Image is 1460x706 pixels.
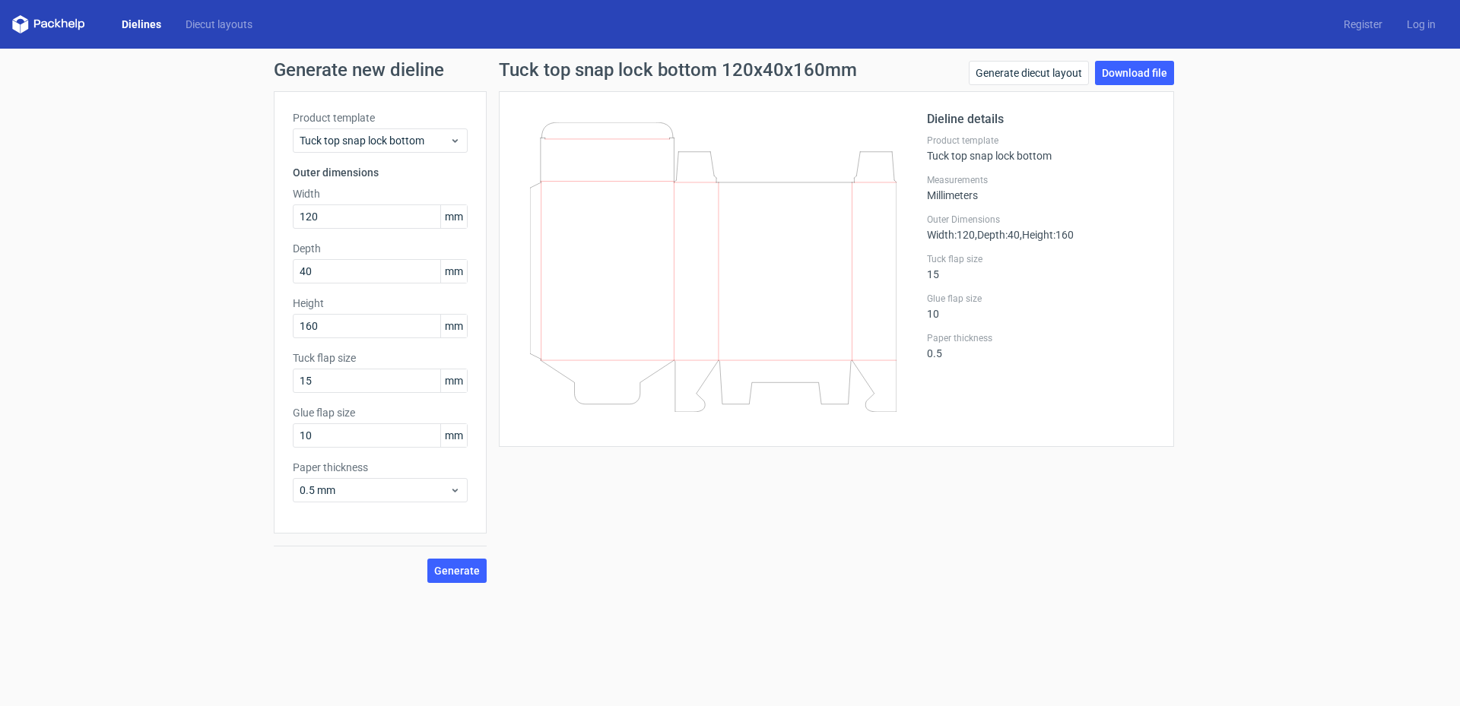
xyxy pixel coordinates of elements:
h1: Generate new dieline [274,61,1186,79]
label: Glue flap size [927,293,1155,305]
span: mm [440,369,467,392]
h3: Outer dimensions [293,165,468,180]
span: Width : 120 [927,229,975,241]
label: Product template [293,110,468,125]
span: 0.5 mm [300,483,449,498]
div: 15 [927,253,1155,280]
div: Tuck top snap lock bottom [927,135,1155,162]
span: mm [440,260,467,283]
label: Paper thickness [293,460,468,475]
label: Tuck flap size [293,350,468,366]
h2: Dieline details [927,110,1155,128]
span: , Depth : 40 [975,229,1020,241]
label: Product template [927,135,1155,147]
label: Height [293,296,468,311]
label: Depth [293,241,468,256]
span: mm [440,205,467,228]
a: Dielines [109,17,173,32]
label: Measurements [927,174,1155,186]
a: Download file [1095,61,1174,85]
div: 10 [927,293,1155,320]
span: mm [440,315,467,337]
div: Millimeters [927,174,1155,201]
label: Tuck flap size [927,253,1155,265]
a: Register [1331,17,1395,32]
a: Log in [1395,17,1448,32]
label: Width [293,186,468,201]
span: , Height : 160 [1020,229,1074,241]
a: Generate diecut layout [969,61,1089,85]
label: Paper thickness [927,332,1155,344]
label: Glue flap size [293,405,468,420]
div: 0.5 [927,332,1155,359]
span: Generate [434,565,480,576]
label: Outer Dimensions [927,214,1155,226]
span: mm [440,424,467,447]
button: Generate [427,559,487,583]
a: Diecut layouts [173,17,265,32]
h1: Tuck top snap lock bottom 120x40x160mm [499,61,857,79]
span: Tuck top snap lock bottom [300,133,449,148]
